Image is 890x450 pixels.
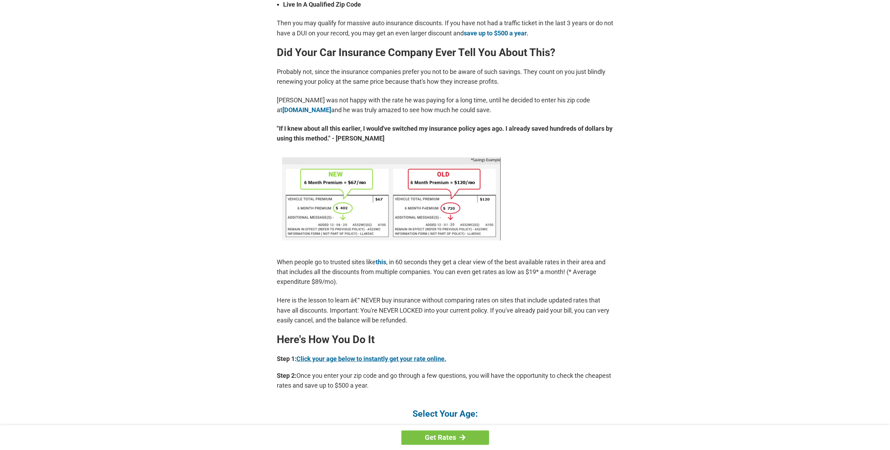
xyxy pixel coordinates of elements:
[277,47,614,58] h2: Did Your Car Insurance Company Ever Tell You About This?
[282,157,501,240] img: savings
[296,355,446,362] a: Click your age below to instantly get your rate online.
[282,106,331,114] a: [DOMAIN_NAME]
[277,95,614,115] p: [PERSON_NAME] was not happy with the rate he was paying for a long time, until he decided to ente...
[277,334,614,345] h2: Here's How You Do It
[401,430,489,445] a: Get Rates
[277,355,296,362] b: Step 1:
[277,124,614,143] strong: "If I knew about all this earlier, I would've switched my insurance policy ages ago. I already sa...
[464,29,528,37] a: save up to $500 a year.
[277,408,614,420] h4: Select Your Age:
[277,257,614,287] p: When people go to trusted sites like , in 60 seconds they get a clear view of the best available ...
[277,67,614,87] p: Probably not, since the insurance companies prefer you not to be aware of such savings. They coun...
[277,295,614,325] p: Here is the lesson to learn â€“ NEVER buy insurance without comparing rates on sites that include...
[277,371,614,390] p: Once you enter your zip code and go through a few questions, you will have the opportunity to che...
[376,258,386,266] a: this
[277,372,296,379] b: Step 2:
[277,18,614,38] p: Then you may qualify for massive auto insurance discounts. If you have not had a traffic ticket i...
